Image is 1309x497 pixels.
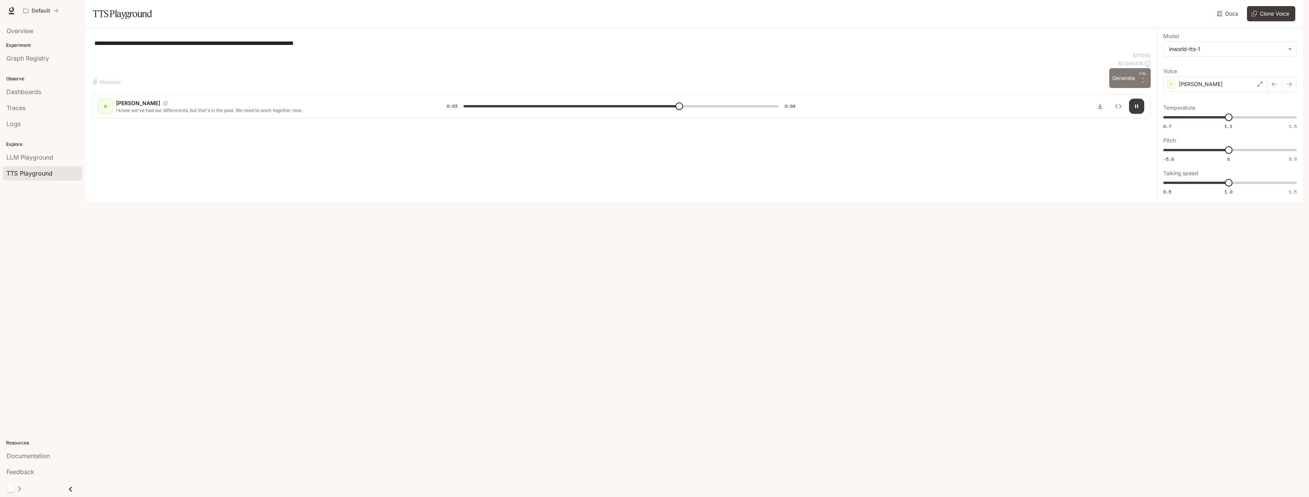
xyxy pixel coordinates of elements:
button: Clone Voice [1247,6,1295,21]
span: 0:04 [785,102,795,110]
p: Temperature [1163,105,1195,110]
p: Default [32,8,50,14]
span: 1.1 [1225,123,1233,129]
button: Shortcuts [91,76,124,88]
p: 87 / 1000 [1133,52,1151,59]
button: Copy Voice ID [160,101,171,105]
button: GenerateCTRL +⏎ [1109,68,1151,88]
div: inworld-tts-1 [1164,42,1296,56]
button: Inspect [1111,99,1126,114]
p: [PERSON_NAME] [1179,80,1223,88]
span: 0.7 [1163,123,1171,129]
span: 0 [1227,156,1230,162]
span: 0:03 [447,102,457,110]
p: $ 0.000435 [1118,60,1143,67]
span: 1.5 [1289,123,1297,129]
p: Voice [1163,69,1177,74]
span: 0.5 [1163,189,1171,195]
a: Docs [1215,6,1241,21]
div: inworld-tts-1 [1169,45,1284,53]
span: 1.0 [1225,189,1233,195]
p: CTRL + [1138,71,1148,80]
p: Talking speed [1163,171,1198,176]
p: I know we've had our differences, but that's in the past. We need to work together now. [116,107,428,113]
p: ⏎ [1138,71,1148,85]
button: All workspaces [20,3,62,18]
p: Model [1163,34,1179,39]
p: [PERSON_NAME] [116,99,160,107]
button: Download audio [1092,99,1108,114]
span: -5.0 [1163,156,1174,162]
span: 5.0 [1289,156,1297,162]
div: D [99,100,111,112]
h1: TTS Playground [93,6,152,21]
p: Pitch [1163,138,1176,143]
span: 1.5 [1289,189,1297,195]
